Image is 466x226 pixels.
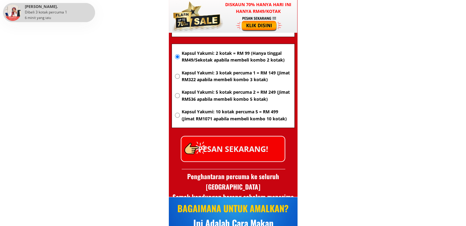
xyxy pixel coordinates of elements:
[171,201,295,215] div: BAGAIMANA UNTUK AMALKAN?
[181,89,291,103] span: Kapsul Yakumi: 5 kotak percuma 2 = RM 249 (Jimat RM536 apabila membeli kombo 5 kotak)
[169,171,297,202] h3: Penghantaran percuma ke seluruh [GEOGRAPHIC_DATA] Semak kandungan barang sebelum menerima
[181,108,291,122] span: Kapsul Yakumi: 10 kotak percuma 5 = RM 499 (Jimat RM1071 apabila membeli kombo 10 kotak)
[181,70,291,83] span: Kapsul Yakumi: 3 kotak percuma 1 = RM 149 (Jimat RM322 apabila membeli kombo 3 kotak)
[181,137,285,161] p: PESAN SEKARANG!
[181,50,291,64] span: Kapsul Yakumi: 2 kotak = RM 99 (Hanya tinggal RM49/Sekotak apabila membeli kombo 2 kotak)
[219,1,297,15] h3: Diskaun 70% hanya hari ini hanya RM49/kotak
